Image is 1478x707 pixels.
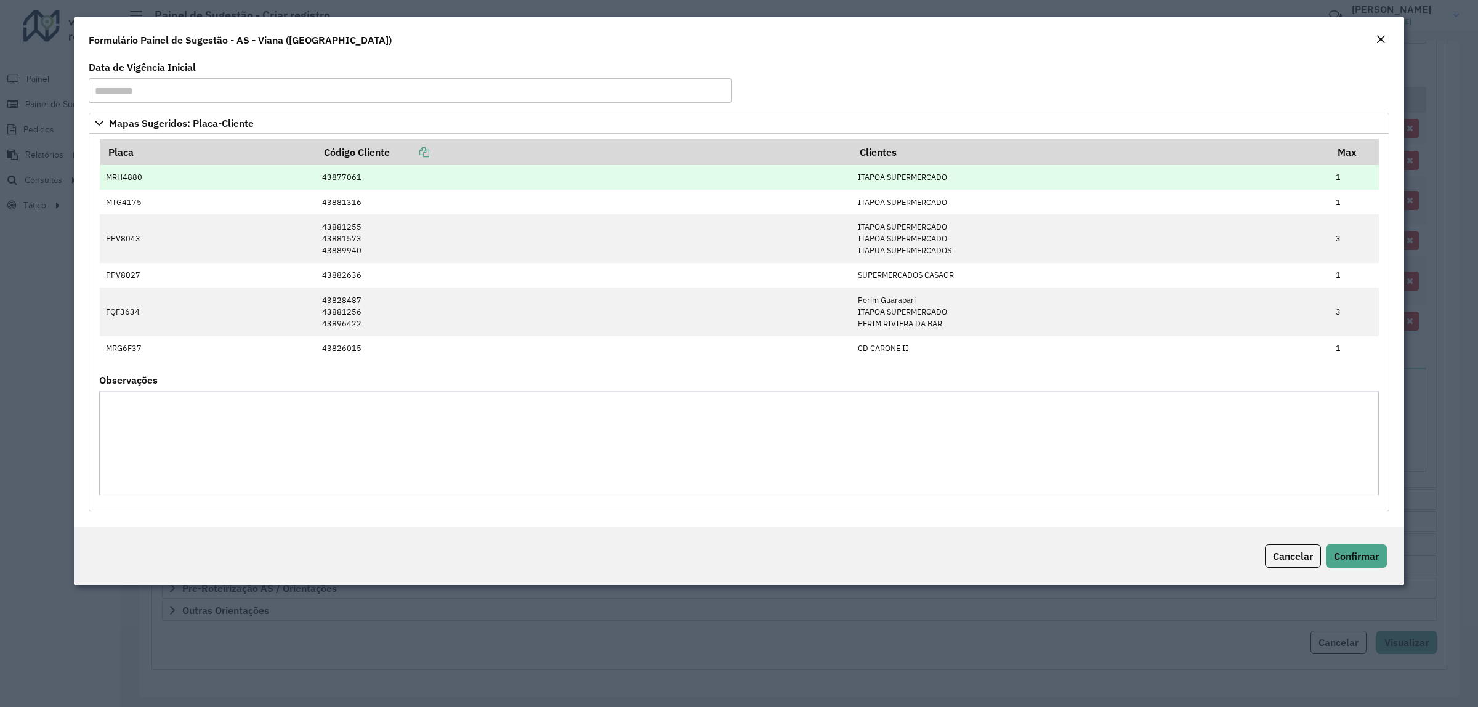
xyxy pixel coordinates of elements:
[315,190,851,214] td: 43881316
[100,336,316,361] td: MRG6F37
[390,146,429,158] a: Copiar
[1330,336,1379,361] td: 1
[315,139,851,165] th: Código Cliente
[1330,263,1379,288] td: 1
[1330,139,1379,165] th: Max
[100,214,316,263] td: PPV8043
[315,214,851,263] td: 43881255 43881573 43889940
[100,288,316,336] td: FQF3634
[100,165,316,190] td: MRH4880
[851,288,1329,336] td: Perim Guarapari ITAPOA SUPERMERCADO PERIM RIVIERA DA BAR
[315,336,851,361] td: 43826015
[851,165,1329,190] td: ITAPOA SUPERMERCADO
[1330,288,1379,336] td: 3
[100,190,316,214] td: MTG4175
[1326,544,1387,568] button: Confirmar
[89,60,196,75] label: Data de Vigência Inicial
[99,373,158,387] label: Observações
[1330,190,1379,214] td: 1
[100,139,316,165] th: Placa
[851,139,1329,165] th: Clientes
[1334,550,1379,562] span: Confirmar
[89,134,1389,511] div: Mapas Sugeridos: Placa-Cliente
[1376,34,1386,44] em: Fechar
[315,263,851,288] td: 43882636
[851,214,1329,263] td: ITAPOA SUPERMERCADO ITAPOA SUPERMERCADO ITAPUA SUPERMERCADOS
[851,263,1329,288] td: SUPERMERCADOS CASAGR
[89,33,392,47] h4: Formulário Painel de Sugestão - AS - Viana ([GEOGRAPHIC_DATA])
[851,190,1329,214] td: ITAPOA SUPERMERCADO
[1265,544,1321,568] button: Cancelar
[1273,550,1313,562] span: Cancelar
[109,118,254,128] span: Mapas Sugeridos: Placa-Cliente
[851,336,1329,361] td: CD CARONE II
[100,263,316,288] td: PPV8027
[1330,165,1379,190] td: 1
[315,165,851,190] td: 43877061
[1330,214,1379,263] td: 3
[315,288,851,336] td: 43828487 43881256 43896422
[89,113,1389,134] a: Mapas Sugeridos: Placa-Cliente
[1372,32,1389,48] button: Close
